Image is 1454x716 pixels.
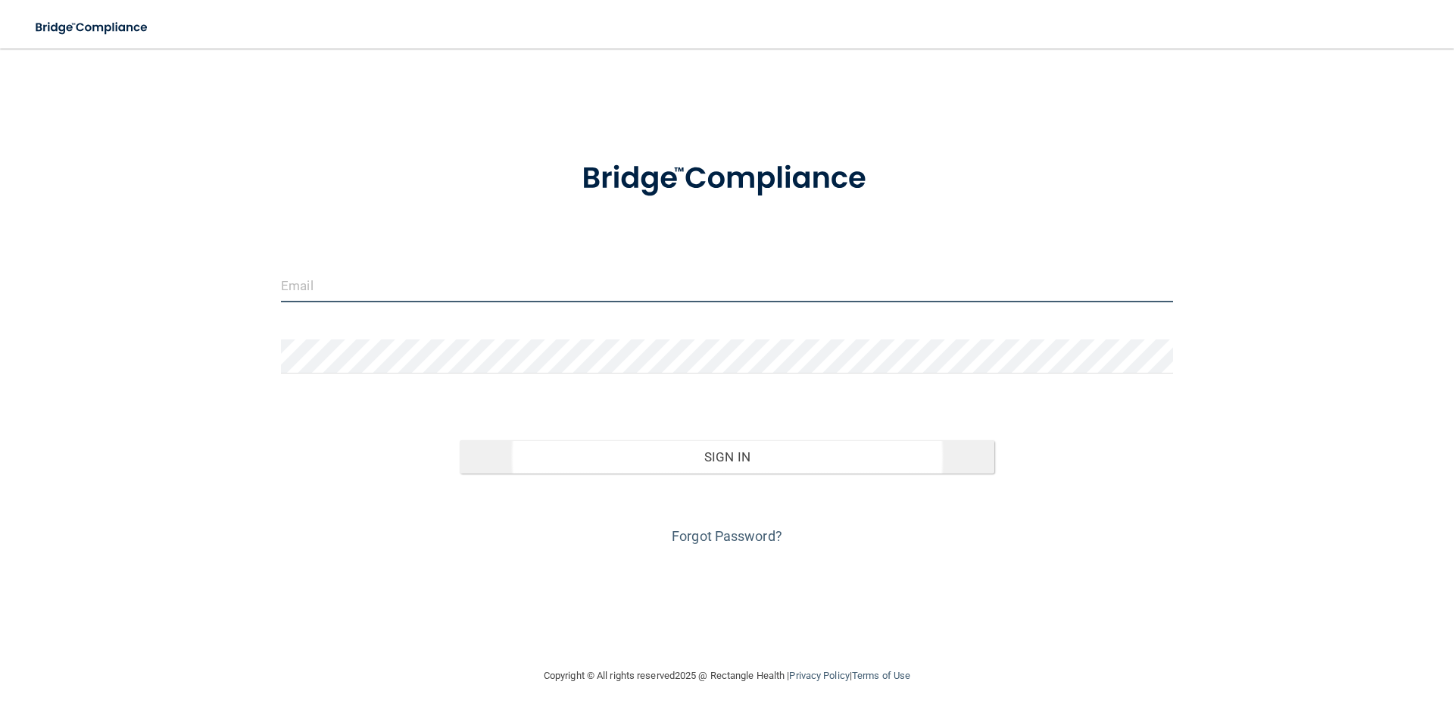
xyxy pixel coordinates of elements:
[852,670,910,681] a: Terms of Use
[23,12,162,43] img: bridge_compliance_login_screen.278c3ca4.svg
[551,139,903,218] img: bridge_compliance_login_screen.278c3ca4.svg
[672,528,782,544] a: Forgot Password?
[789,670,849,681] a: Privacy Policy
[460,440,995,474] button: Sign In
[451,652,1003,700] div: Copyright © All rights reserved 2025 @ Rectangle Health | |
[281,268,1173,302] input: Email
